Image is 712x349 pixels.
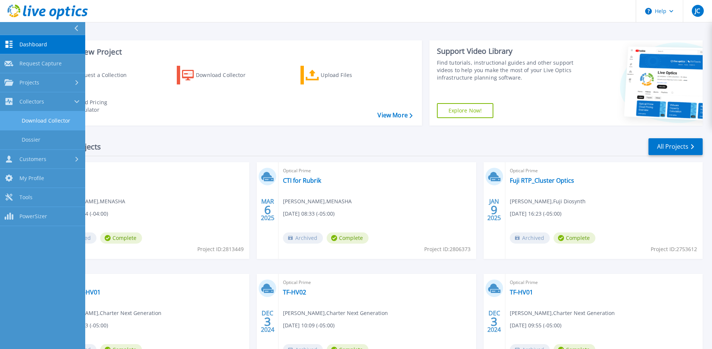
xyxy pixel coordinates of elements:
[283,232,323,244] span: Archived
[437,103,494,118] a: Explore Now!
[19,79,39,86] span: Projects
[377,112,412,119] a: View More
[283,197,352,206] span: [PERSON_NAME] , MENASHA
[487,308,501,335] div: DEC 2024
[554,232,595,244] span: Complete
[74,68,134,83] div: Request a Collection
[510,321,561,330] span: [DATE] 09:55 (-05:00)
[510,167,698,175] span: Optical Prime
[177,66,260,84] a: Download Collector
[53,66,136,84] a: Request a Collection
[327,232,369,244] span: Complete
[261,196,275,223] div: MAR 2025
[510,288,533,296] a: TF-HV01
[56,278,245,287] span: Optical Prime
[73,99,133,114] div: Cloud Pricing Calculator
[321,68,380,83] div: Upload Files
[283,321,335,330] span: [DATE] 10:09 (-05:00)
[510,278,698,287] span: Optical Prime
[56,197,125,206] span: [PERSON_NAME] , MENASHA
[19,194,33,201] span: Tools
[510,177,574,184] a: Fuji RTP_Cluster Optics
[283,210,335,218] span: [DATE] 08:33 (-05:00)
[437,46,576,56] div: Support Video Library
[53,48,412,56] h3: Start a New Project
[491,207,497,213] span: 9
[487,196,501,223] div: JAN 2025
[19,213,47,220] span: PowerSizer
[695,8,700,14] span: JC
[283,309,388,317] span: [PERSON_NAME] , Charter Next Generation
[19,41,47,48] span: Dashboard
[283,167,471,175] span: Optical Prime
[510,309,615,317] span: [PERSON_NAME] , Charter Next Generation
[283,177,321,184] a: CTI for Rubrik
[510,197,586,206] span: [PERSON_NAME] , Fuji Diosynth
[19,98,44,105] span: Collectors
[56,309,161,317] span: [PERSON_NAME] , Charter Next Generation
[19,175,44,182] span: My Profile
[100,232,142,244] span: Complete
[283,278,471,287] span: Optical Prime
[424,245,471,253] span: Project ID: 2806373
[19,156,46,163] span: Customers
[651,245,697,253] span: Project ID: 2753612
[437,59,576,81] div: Find tutorials, instructional guides and other support videos to help you make the most of your L...
[283,288,306,296] a: TF-HV02
[300,66,384,84] a: Upload Files
[510,232,550,244] span: Archived
[264,207,271,213] span: 6
[510,210,561,218] span: [DATE] 16:23 (-05:00)
[196,68,256,83] div: Download Collector
[491,318,497,325] span: 3
[53,97,136,115] a: Cloud Pricing Calculator
[264,318,271,325] span: 3
[56,167,245,175] span: Optical Prime
[261,308,275,335] div: DEC 2024
[648,138,703,155] a: All Projects
[197,245,244,253] span: Project ID: 2813449
[19,60,62,67] span: Request Capture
